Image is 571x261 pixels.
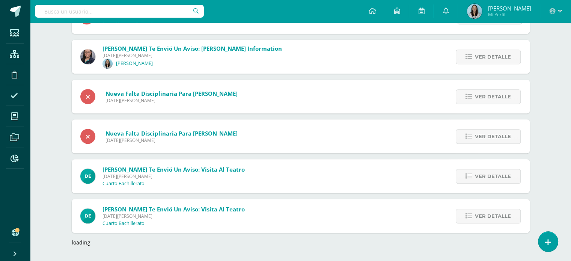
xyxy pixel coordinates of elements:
span: Nueva falta disciplinaria para [PERSON_NAME] [105,130,238,137]
span: [DATE][PERSON_NAME] [105,97,238,104]
img: 5a6f75ce900a0f7ea551130e923f78ee.png [467,4,482,19]
img: 9fa0c54c0c68d676f2f0303209928c54.png [80,208,95,223]
p: [PERSON_NAME] [116,60,153,66]
span: [DATE][PERSON_NAME] [102,213,245,219]
span: [PERSON_NAME] te envió un aviso: Visita al teatro [102,166,245,173]
span: [PERSON_NAME] te envió un aviso: [PERSON_NAME] information [102,45,282,52]
span: [DATE][PERSON_NAME] [105,137,238,143]
img: 9fa0c54c0c68d676f2f0303209928c54.png [80,169,95,184]
p: Cuarto Bachillerato [102,181,145,187]
div: loading [72,239,530,246]
span: Nueva falta disciplinaria para [PERSON_NAME] [105,90,238,97]
input: Busca un usuario... [35,5,204,18]
p: Cuarto Bachillerato [102,220,145,226]
span: Ver detalle [475,90,511,104]
span: [DATE][PERSON_NAME] [102,52,282,59]
span: Ver detalle [475,169,511,183]
span: Mi Perfil [488,11,531,18]
span: Ver detalle [475,50,511,64]
img: 5b26fd4f63da1187692705d2b8317688.png [102,59,113,69]
span: [PERSON_NAME] te envió un aviso: Visita al teatro [102,205,245,213]
span: Ver detalle [475,209,511,223]
img: 6fb385528ffb729c9b944b13f11ee051.png [80,49,95,64]
span: [PERSON_NAME] [488,5,531,12]
span: Ver detalle [475,130,511,143]
span: [DATE][PERSON_NAME] [102,173,245,180]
